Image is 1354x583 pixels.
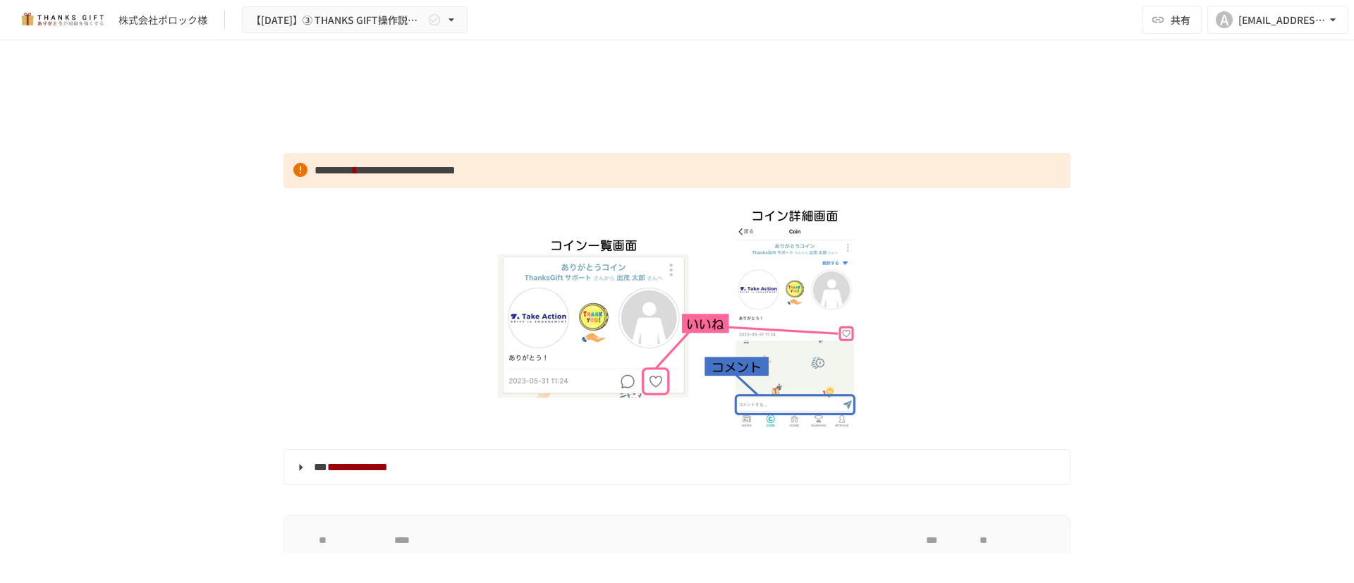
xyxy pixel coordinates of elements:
[1142,6,1202,34] button: 共有
[242,6,468,34] button: 【[DATE]】➂ THANKS GIFT操作説明/THANKS GIFT[PERSON_NAME]
[251,11,425,29] span: 【[DATE]】➂ THANKS GIFT操作説明/THANKS GIFT[PERSON_NAME]
[1238,11,1326,29] div: [EMAIL_ADDRESS][DOMAIN_NAME]
[118,13,207,27] div: 株式会社ポロック様
[1171,12,1190,27] span: 共有
[17,8,107,31] img: mMP1OxWUAhQbsRWCurg7vIHe5HqDpP7qZo7fRoNLXQh
[1207,6,1348,34] button: A[EMAIL_ADDRESS][DOMAIN_NAME]
[375,195,980,443] img: MMqC7g8IRFmClDrwfM26TbnQsbQDLEvDuSU891FEI5V
[1216,11,1233,28] div: A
